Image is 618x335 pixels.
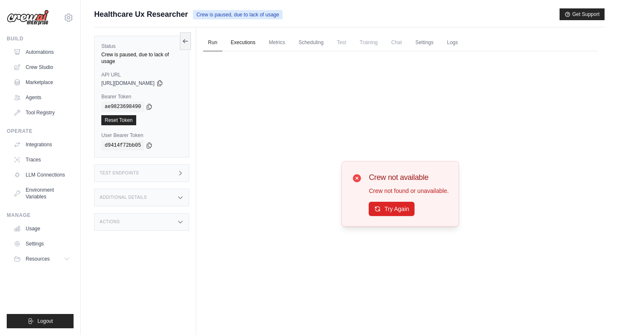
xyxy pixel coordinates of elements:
h3: Crew not available [369,171,449,183]
a: Agents [10,91,74,104]
label: API URL [101,71,182,78]
a: Integrations [10,138,74,151]
code: d9414f72bb05 [101,140,144,150]
a: Environment Variables [10,183,74,203]
button: Resources [10,252,74,266]
h3: Additional Details [100,195,147,200]
a: Traces [10,153,74,166]
span: Crew is paused, due to lack of usage [193,10,283,19]
a: Settings [410,34,438,52]
a: Logs [442,34,463,52]
button: Try Again [369,202,415,216]
h3: Test Endpoints [100,171,139,176]
div: Manage [7,212,74,219]
a: Executions [226,34,261,52]
p: Crew not found or unavailable. [369,187,449,195]
div: Operate [7,128,74,135]
a: Tool Registry [10,106,74,119]
button: Logout [7,314,74,328]
h3: Actions [100,219,120,224]
a: Usage [10,222,74,235]
a: Metrics [264,34,291,52]
label: Bearer Token [101,93,182,100]
a: Settings [10,237,74,251]
a: Marketplace [10,76,74,89]
a: Run [203,34,222,52]
a: Automations [10,45,74,59]
button: Get Support [560,8,605,20]
label: User Bearer Token [101,132,182,139]
a: Reset Token [101,115,136,125]
div: Build [7,35,74,42]
span: Test [332,34,351,51]
span: Logout [37,318,53,324]
code: ae9823698490 [101,102,144,112]
a: Crew Studio [10,61,74,74]
span: Resources [26,256,50,262]
span: Healthcare Ux Researcher [94,8,188,20]
span: Chat is not available until the deployment is complete [386,34,407,51]
a: LLM Connections [10,168,74,182]
img: Logo [7,10,49,26]
span: Training is not available until the deployment is complete [355,34,383,51]
div: Crew is paused, due to lack of usage [101,51,182,65]
label: Status [101,43,182,50]
span: [URL][DOMAIN_NAME] [101,80,155,87]
a: Scheduling [293,34,328,52]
